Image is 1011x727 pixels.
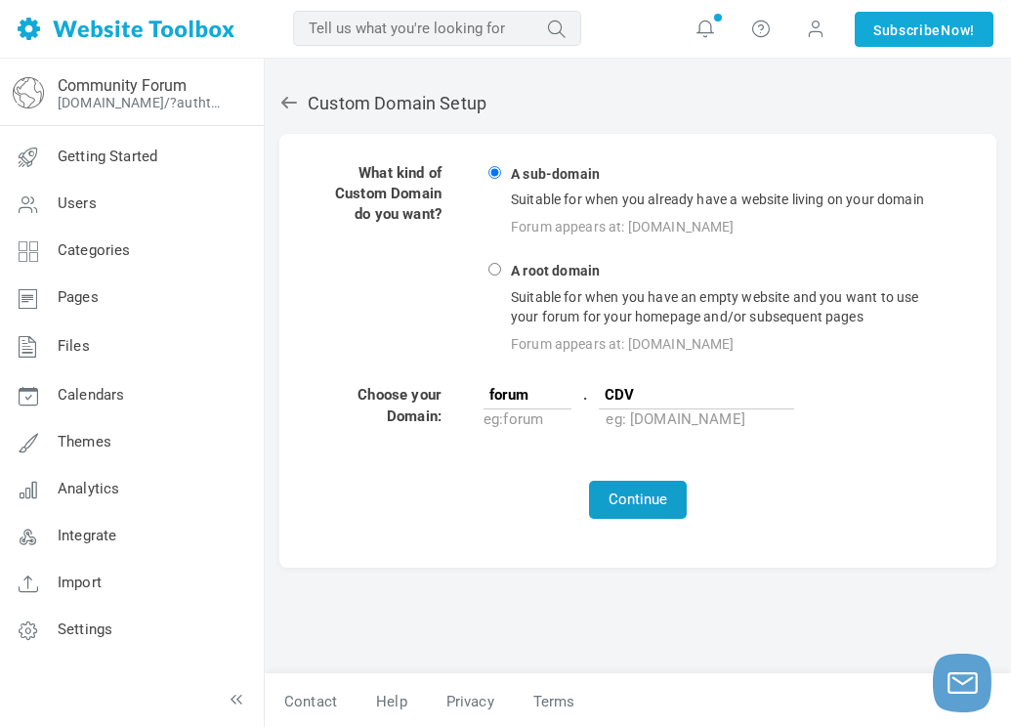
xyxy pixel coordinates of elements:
[58,288,99,306] span: Pages
[58,148,157,165] span: Getting Started
[58,620,112,638] span: Settings
[357,685,427,719] a: Help
[933,654,991,712] button: Launch chat
[484,410,543,428] span: eg:
[58,194,97,212] span: Users
[58,337,90,355] span: Files
[327,162,481,358] td: What kind of Custom Domain do you want?
[327,384,481,431] td: Choose your Domain:
[58,241,131,259] span: Categories
[508,263,603,281] strong: A root domain
[58,433,111,450] span: Themes
[941,20,975,41] span: Now!
[575,385,595,406] span: .
[508,331,948,357] div: Forum appears at: [DOMAIN_NAME]
[855,12,993,47] a: SubscribeNow!
[58,574,102,591] span: Import
[514,685,575,719] a: Terms
[58,95,228,110] a: [DOMAIN_NAME]/?authtoken=f1d4b755536f4534cf83bb53a49f13b3&rememberMe=1
[508,214,948,239] div: Forum appears at: [DOMAIN_NAME]
[508,185,948,214] div: Suitable for when you already have a website living on your domain
[13,77,44,108] img: globe-icon.png
[279,93,996,114] h2: Custom Domain Setup
[503,410,543,428] span: forum
[265,685,357,719] a: Contact
[293,11,581,46] input: Tell us what you're looking for
[508,282,948,331] div: Suitable for when you have an empty website and you want to use your forum for your homepage and/...
[508,166,603,185] strong: A sub-domain
[58,76,187,95] a: Community Forum
[58,480,119,497] span: Analytics
[589,481,687,519] button: Continue
[58,527,116,544] span: Integrate
[58,386,124,404] span: Calendars
[427,685,514,719] a: Privacy
[606,410,745,428] span: eg: [DOMAIN_NAME]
